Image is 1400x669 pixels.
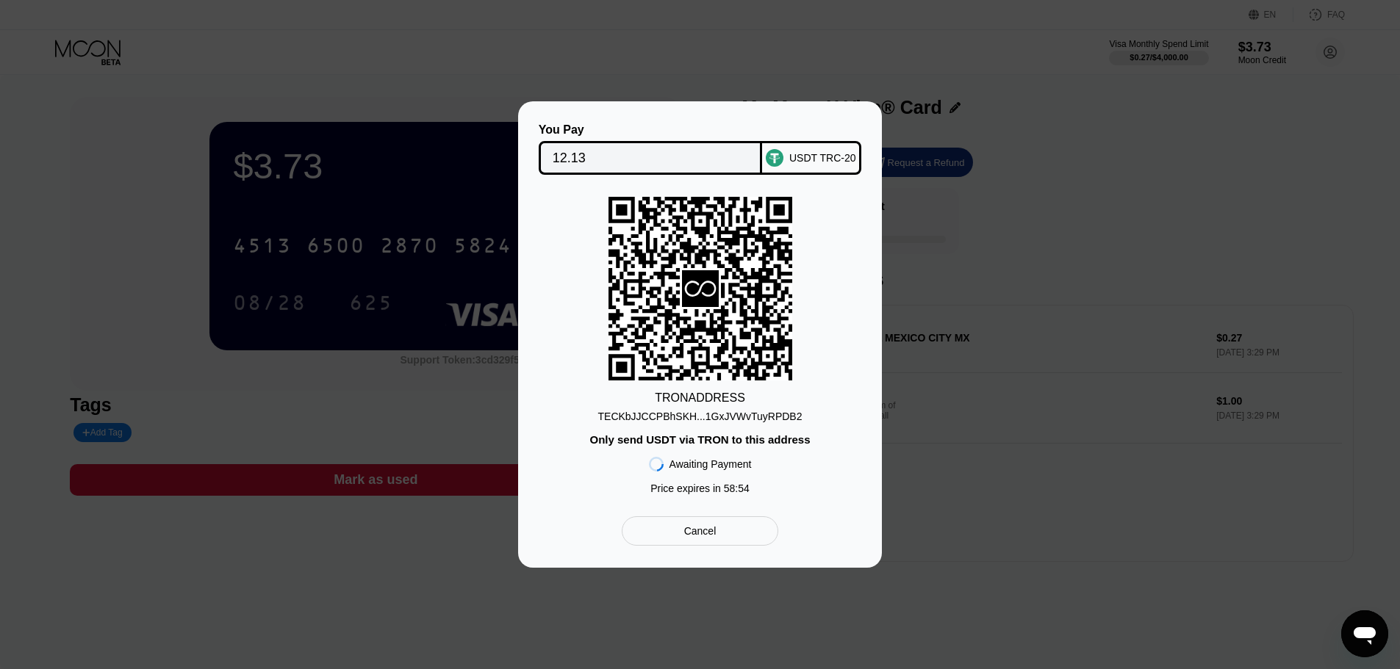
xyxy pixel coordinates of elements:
[655,391,745,405] div: TRON ADDRESS
[598,411,803,422] div: TECKbJJCCPBhSKH...1GxJVWvTuyRPDB2
[540,123,860,175] div: You PayUSDT TRC-20
[789,152,856,164] div: USDT TRC-20
[650,482,750,494] div: Price expires in
[1341,610,1388,657] iframe: Button to launch messaging window
[670,458,752,470] div: Awaiting Payment
[539,123,763,137] div: You Pay
[684,524,717,538] div: Cancel
[589,433,810,446] div: Only send USDT via TRON to this address
[598,405,803,422] div: TECKbJJCCPBhSKH...1GxJVWvTuyRPDB2
[724,482,750,494] span: 58 : 54
[622,516,778,546] div: Cancel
